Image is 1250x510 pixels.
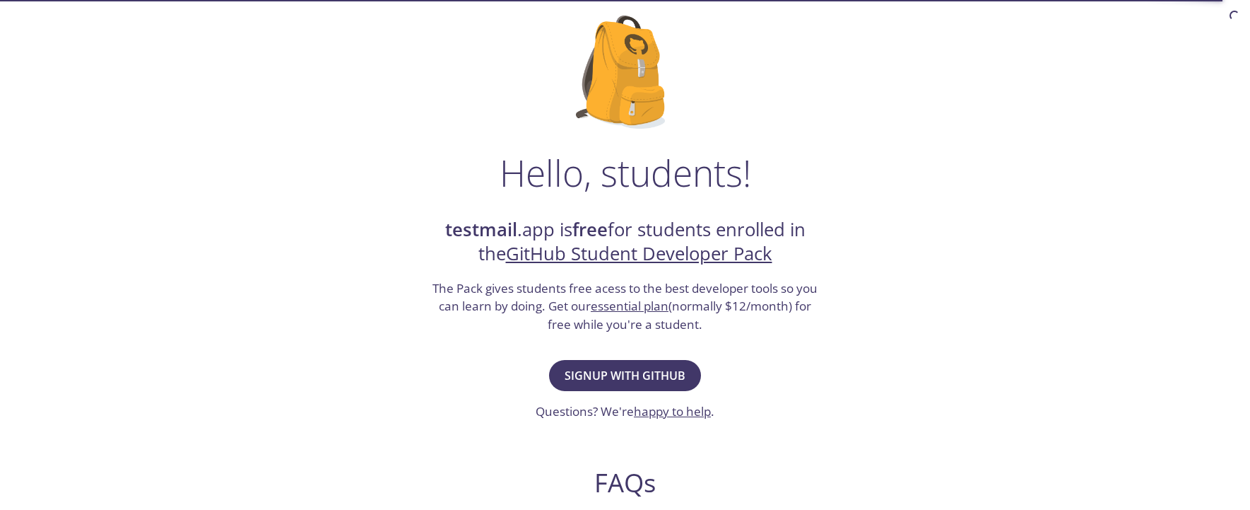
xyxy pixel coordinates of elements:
[536,402,714,421] h3: Questions? We're .
[506,241,772,266] a: GitHub Student Developer Pack
[576,16,674,129] img: github-student-backpack.png
[431,279,820,334] h3: The Pack gives students free acess to the best developer tools so you can learn by doing. Get our...
[634,403,711,419] a: happy to help
[431,218,820,267] h2: .app is for students enrolled in the
[549,360,701,391] button: Signup with GitHub
[591,298,668,314] a: essential plan
[565,366,685,386] span: Signup with GitHub
[354,467,897,499] h2: FAQs
[572,217,608,242] strong: free
[445,217,517,242] strong: testmail
[500,151,751,194] h1: Hello, students!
